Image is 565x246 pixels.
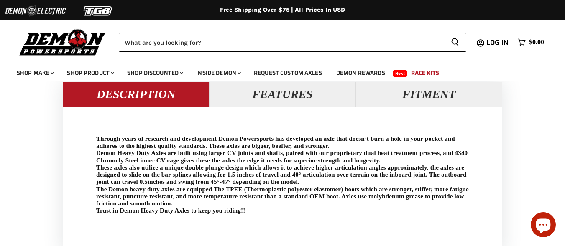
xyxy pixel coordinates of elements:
[190,64,246,81] a: Inside Demon
[67,3,130,19] img: TGB Logo 2
[10,64,59,81] a: Shop Make
[483,39,514,46] a: Log in
[17,27,108,57] img: Demon Powersports
[393,70,407,77] span: New!
[444,33,466,52] button: Search
[61,64,119,81] a: Shop Product
[63,82,209,107] button: Description
[529,38,544,46] span: $0.00
[209,82,355,107] button: Features
[10,61,542,81] ul: Main menu
[119,33,444,52] input: Search
[248,64,328,81] a: Request Custom Axles
[119,33,466,52] form: Product
[514,36,548,48] a: $0.00
[4,3,67,19] img: Demon Electric Logo 2
[356,82,502,107] button: Fitment
[121,64,188,81] a: Shop Discounted
[330,64,391,81] a: Demon Rewards
[528,212,558,239] inbox-online-store-chat: Shopify online store chat
[96,135,469,215] p: Through years of research and development Demon Powersports has developed an axle that doesn’t bu...
[405,64,445,81] a: Race Kits
[486,37,509,48] span: Log in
